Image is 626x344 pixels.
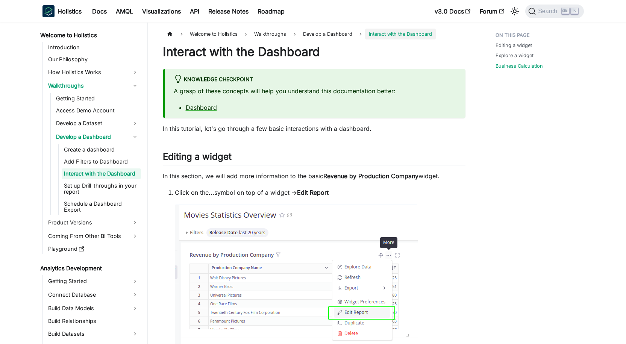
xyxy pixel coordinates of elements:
[38,30,141,41] a: Welcome to Holistics
[46,80,141,92] a: Walkthroughs
[46,66,141,78] a: How Holistics Works
[46,217,141,229] a: Product Versions
[536,8,562,15] span: Search
[496,42,532,49] a: Editing a widget
[54,105,141,116] a: Access Demo Account
[186,104,217,111] a: Dashboard
[38,263,141,274] a: Analytics Development
[42,5,55,17] img: Holistics
[204,5,253,17] a: Release Notes
[62,199,141,215] a: Schedule a Dashboard Export
[35,23,148,344] nav: Docs sidebar
[46,316,141,326] a: Build Relationships
[62,156,141,167] a: Add Filters to Dashboard
[42,5,82,17] a: HolisticsHolistics
[175,188,465,197] p: Click on the symbol on top of a widget →
[46,328,141,340] a: Build Datasets
[209,189,214,196] strong: ...
[174,86,456,95] p: A grasp of these concepts will help you understand this documentation better:
[509,5,521,17] button: Switch between dark and light mode (currently light mode)
[88,5,111,17] a: Docs
[430,5,475,17] a: v3.0 Docs
[475,5,509,17] a: Forum
[365,29,436,39] span: Interact with the Dashboard
[46,302,141,314] a: Build Data Models
[46,54,141,65] a: Our Philosophy
[297,189,329,196] strong: Edit Report
[62,144,141,155] a: Create a dashboard
[186,29,241,39] span: Welcome to Holistics
[323,172,418,180] strong: Revenue by Production Company
[163,44,465,59] h1: Interact with the Dashboard
[138,5,185,17] a: Visualizations
[46,289,141,301] a: Connect Database
[54,93,141,104] a: Getting Started
[46,275,141,287] a: Getting Started
[163,124,465,133] p: In this tutorial, let's go through a few basic interactions with a dashboard.
[250,29,290,39] span: Walkthroughs
[253,5,289,17] a: Roadmap
[163,151,465,165] h2: Editing a widget
[163,29,465,39] nav: Breadcrumbs
[46,244,141,254] a: Playground
[496,62,543,70] a: Business Calculation
[46,42,141,53] a: Introduction
[46,230,141,242] a: Coming From Other BI Tools
[163,171,465,180] p: In this section, we will add more information to the basic widget.
[111,5,138,17] a: AMQL
[571,8,578,14] kbd: K
[54,131,141,143] a: Develop a Dashboard
[58,7,82,16] b: Holistics
[299,29,356,39] span: Develop a Dashboard
[62,180,141,197] a: Set up Drill-throughs in your report
[185,5,204,17] a: API
[174,75,456,85] div: Knowledge Checkpoint
[496,52,534,59] a: Explore a widget
[163,29,177,39] a: Home page
[525,5,584,18] button: Search (Ctrl+K)
[62,168,141,179] a: Interact with the Dashboard
[54,117,141,129] a: Develop a Dataset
